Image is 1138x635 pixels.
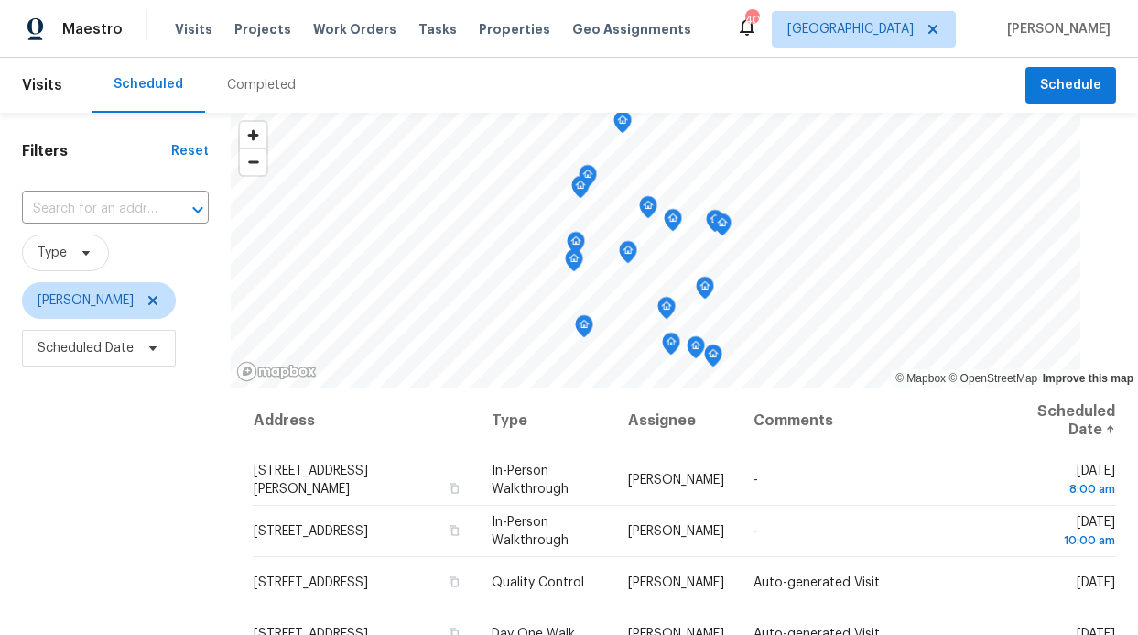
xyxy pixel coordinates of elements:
th: Comments [739,388,998,454]
span: In-Person Walkthrough [492,465,569,496]
span: [PERSON_NAME] [1000,20,1111,38]
div: Map marker [704,345,722,373]
button: Zoom out [240,148,266,175]
span: [DATE] [1013,465,1115,498]
span: Visits [22,65,62,105]
span: Work Orders [313,20,396,38]
div: Map marker [579,165,597,193]
a: Mapbox [895,372,946,385]
button: Copy Address [446,522,462,539]
span: [PERSON_NAME] [628,474,724,487]
div: Map marker [639,196,657,224]
span: [STREET_ADDRESS] [254,576,368,589]
th: Address [253,388,477,454]
span: Projects [234,20,291,38]
button: Zoom in [240,122,266,148]
span: [DATE] [1013,516,1115,550]
div: Scheduled [114,75,183,93]
div: 10:00 am [1013,531,1115,550]
div: Map marker [664,209,682,237]
div: Map marker [706,210,724,238]
div: Map marker [687,336,705,365]
a: OpenStreetMap [948,372,1037,385]
canvas: Map [231,113,1080,388]
a: Mapbox homepage [236,361,317,382]
span: [PERSON_NAME] [628,576,724,589]
span: Geo Assignments [572,20,691,38]
th: Assignee [613,388,739,454]
h1: Filters [22,142,171,160]
span: Properties [479,20,550,38]
div: Map marker [619,241,637,269]
button: Open [185,197,211,223]
th: Scheduled Date ↑ [998,388,1116,454]
span: - [753,474,758,487]
div: Map marker [565,249,583,278]
div: Completed [227,76,296,94]
span: [STREET_ADDRESS][PERSON_NAME] [254,465,368,496]
div: Map marker [657,297,676,325]
div: Map marker [613,111,632,139]
span: Maestro [62,20,123,38]
span: Schedule [1040,74,1101,97]
button: Copy Address [446,574,462,590]
span: [PERSON_NAME] [38,291,134,310]
div: 8:00 am [1013,480,1115,498]
button: Copy Address [446,480,462,497]
div: Reset [171,142,209,160]
span: [STREET_ADDRESS] [254,525,368,538]
span: Type [38,244,67,262]
span: Quality Control [492,576,584,589]
span: Visits [175,20,212,38]
div: Map marker [662,333,680,361]
span: [PERSON_NAME] [628,525,724,538]
span: Scheduled Date [38,339,134,357]
span: In-Person Walkthrough [492,516,569,547]
span: Tasks [418,23,457,36]
div: Map marker [571,176,590,204]
a: Improve this map [1043,372,1133,385]
span: [GEOGRAPHIC_DATA] [787,20,914,38]
span: [DATE] [1077,576,1115,589]
div: Map marker [567,232,585,260]
div: Map marker [713,213,732,242]
th: Type [477,388,613,454]
div: Map marker [696,277,714,305]
div: Map marker [575,315,593,344]
span: Auto-generated Visit [753,576,880,589]
div: 40 [745,11,758,29]
button: Schedule [1025,67,1116,104]
input: Search for an address... [22,195,157,224]
span: Zoom out [240,149,266,175]
span: - [753,525,758,538]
